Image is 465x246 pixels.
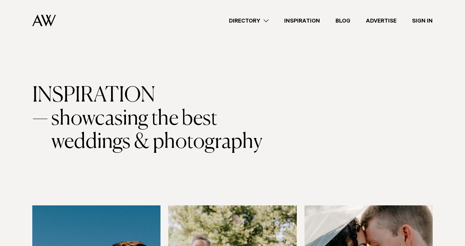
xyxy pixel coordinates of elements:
a: Blog [328,16,358,25]
h1: INSPIRATION [32,84,433,154]
a: Inspiration [276,16,328,25]
span: showcasing the best weddings & photography [51,107,291,154]
a: Sign In [404,16,440,25]
span: — [32,107,48,154]
img: Auckland Weddings Logo [32,15,56,26]
a: Directory [221,16,276,25]
a: Advertise [358,16,404,25]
